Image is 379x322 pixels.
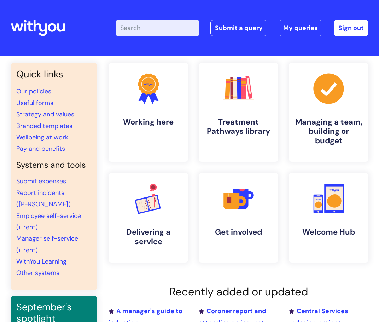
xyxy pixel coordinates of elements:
a: Employee self-service (iTrent) [16,212,81,231]
a: Submit expenses [16,177,66,185]
a: Useful forms [16,99,53,107]
h2: Recently added or updated [109,285,368,298]
a: Get involved [199,173,278,263]
h4: Get involved [204,228,273,237]
a: Report incidents ([PERSON_NAME]) [16,189,71,208]
a: Welcome Hub [289,173,368,263]
h4: Working here [114,117,182,127]
div: | - [116,20,368,36]
h4: Treatment Pathways library [204,117,273,136]
a: Working here [109,63,188,162]
h4: Delivering a service [114,228,182,246]
a: Managing a team, building or budget [289,63,368,162]
a: Submit a query [210,20,267,36]
a: Branded templates [16,122,72,130]
a: WithYou Learning [16,257,66,266]
a: Strategy and values [16,110,74,119]
a: Manager self-service (iTrent) [16,234,78,254]
a: Wellbeing at work [16,133,68,142]
a: Other systems [16,269,59,277]
a: Our policies [16,87,51,96]
h3: Quick links [16,69,92,80]
h4: Managing a team, building or budget [295,117,363,145]
h4: Systems and tools [16,160,92,170]
a: Pay and benefits [16,144,65,153]
a: My queries [279,20,322,36]
h4: Welcome Hub [295,228,363,237]
a: Delivering a service [109,173,188,263]
a: Sign out [334,20,368,36]
a: Treatment Pathways library [199,63,278,162]
input: Search [116,20,199,36]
